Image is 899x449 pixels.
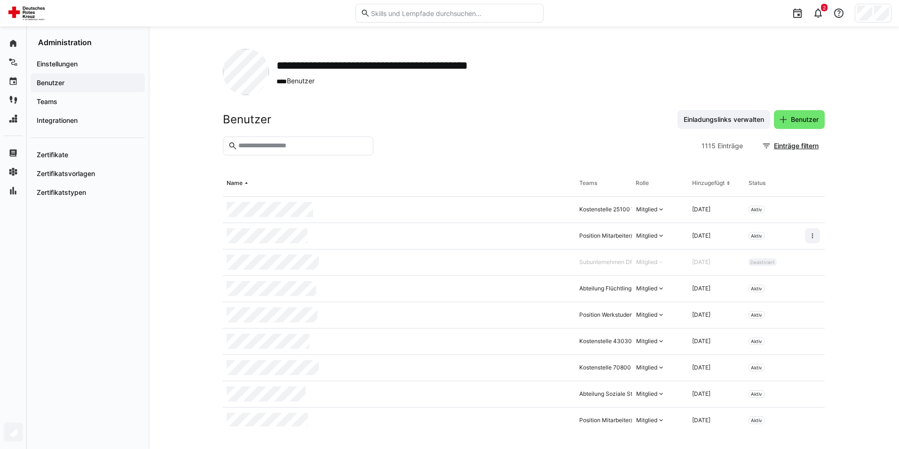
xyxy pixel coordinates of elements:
[692,337,710,345] span: [DATE]
[751,391,762,397] span: Aktiv
[774,110,825,129] button: Benutzer
[692,179,725,187] div: Hinzugefügt
[223,112,271,127] h2: Benutzer
[692,206,710,213] span: [DATE]
[749,179,765,187] div: Status
[579,179,597,187] div: Teams
[750,259,775,265] span: Deaktiviert
[636,390,657,398] div: Mitglied
[751,365,762,370] span: Aktiv
[692,285,710,292] span: [DATE]
[751,417,762,423] span: Aktiv
[636,417,657,424] div: Mitglied
[773,141,820,151] span: Einträge filtern
[751,207,762,212] span: Aktiv
[678,110,770,129] button: Einladungslinks verwalten
[692,232,710,239] span: [DATE]
[692,364,710,371] span: [DATE]
[636,285,657,292] div: Mitglied
[370,9,538,17] input: Skills und Lernpfade durchsuchen…
[751,338,762,344] span: Aktiv
[682,115,765,124] span: Einladungslinks verwalten
[692,311,710,318] span: [DATE]
[751,312,762,318] span: Aktiv
[751,233,762,239] span: Aktiv
[692,417,710,424] span: [DATE]
[692,390,710,397] span: [DATE]
[789,115,820,124] span: Benutzer
[823,5,826,10] span: 2
[636,258,657,266] div: Mitglied
[636,311,657,319] div: Mitglied
[636,364,657,371] div: Mitglied
[636,206,657,213] div: Mitglied
[636,337,657,345] div: Mitglied
[276,76,543,86] span: Benutzer
[636,179,649,187] div: Rolle
[751,286,762,291] span: Aktiv
[757,136,825,155] button: Einträge filtern
[692,258,710,265] span: [DATE]
[636,232,657,240] div: Mitglied
[718,141,743,151] span: Einträge
[702,141,716,151] span: 1115
[227,179,243,187] div: Name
